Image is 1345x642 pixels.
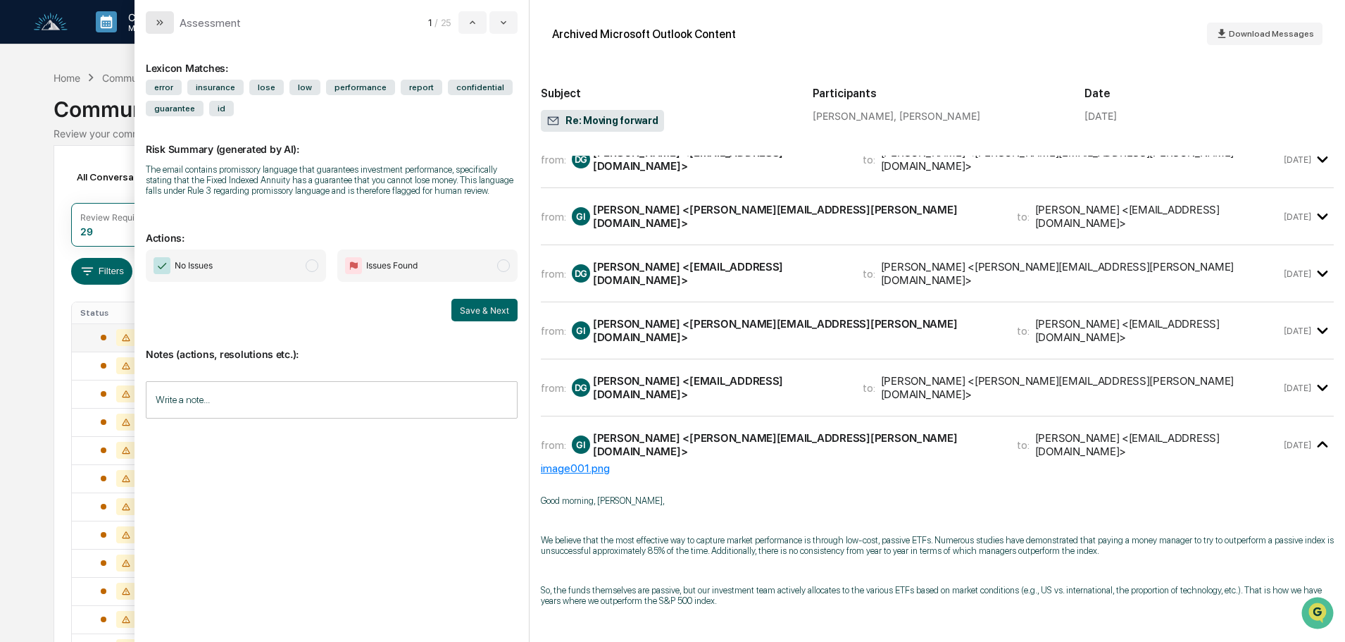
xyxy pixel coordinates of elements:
[428,17,432,28] span: 1
[96,172,180,197] a: 🗄️Attestations
[8,199,94,224] a: 🔎Data Lookup
[28,204,89,218] span: Data Lookup
[593,146,846,173] div: [PERSON_NAME] <[EMAIL_ADDRESS][DOMAIN_NAME]>
[80,212,148,223] div: Review Required
[451,299,518,321] button: Save & Next
[146,164,518,196] div: The email contains promissory language that guarantees investment performance, specifically stati...
[1284,154,1311,165] time: Monday, August 4, 2025 at 2:55:52 PM
[1035,431,1281,458] div: [PERSON_NAME] <[EMAIL_ADDRESS][DOMAIN_NAME]>
[434,17,456,28] span: / 25
[546,114,658,128] span: Re: Moving forward
[541,585,1334,606] p: So, the funds themselves are passive, but our investment team actively allocates to the various E...
[1017,324,1030,338] span: to:
[146,215,518,244] p: Actions:
[593,203,1000,230] div: [PERSON_NAME] <[PERSON_NAME][EMAIL_ADDRESS][PERSON_NAME][DOMAIN_NAME]>
[593,260,846,287] div: [PERSON_NAME] <[EMAIL_ADDRESS][DOMAIN_NAME]>
[541,267,566,280] span: from:
[239,112,256,129] button: Start new chat
[140,239,170,249] span: Pylon
[72,302,163,323] th: Status
[209,101,234,116] span: id
[572,264,590,283] div: DG
[863,267,875,280] span: to:
[1284,383,1311,393] time: Monday, August 4, 2025 at 9:04:29 PM
[448,80,513,95] span: confidential
[541,87,790,100] h2: Subject
[1017,210,1030,223] span: to:
[541,210,566,223] span: from:
[48,108,231,122] div: Start new chat
[541,153,566,166] span: from:
[154,257,170,274] img: Checkmark
[1300,595,1338,634] iframe: Open customer support
[1084,87,1334,100] h2: Date
[326,80,395,95] span: performance
[289,80,320,95] span: low
[117,23,188,33] p: Manage Tasks
[116,178,175,192] span: Attestations
[593,374,846,401] div: [PERSON_NAME] <[EMAIL_ADDRESS][DOMAIN_NAME]>
[572,436,590,454] div: GI
[541,495,1334,506] p: Good morning, [PERSON_NAME],
[541,381,566,395] span: from:
[34,13,68,32] img: logo
[14,206,25,217] div: 🔎
[102,179,113,190] div: 🗄️
[572,207,590,226] div: GI
[1084,110,1117,122] div: [DATE]
[572,150,590,168] div: DG
[99,238,170,249] a: Powered byPylon
[54,72,80,84] div: Home
[146,126,518,155] p: Risk Summary (generated by AI):
[345,257,362,274] img: Flag
[1284,440,1311,450] time: Tuesday, August 5, 2025 at 9:14:06 AM
[552,27,736,41] div: Archived Microsoft Outlook Content
[54,85,1291,122] div: Communications Archive
[1035,317,1281,344] div: [PERSON_NAME] <[EMAIL_ADDRESS][DOMAIN_NAME]>
[146,45,518,74] div: Lexicon Matches:
[102,72,216,84] div: Communications Archive
[175,259,213,273] span: No Issues
[1284,268,1311,279] time: Monday, August 4, 2025 at 7:17:32 PM
[71,166,177,188] div: All Conversations
[14,179,25,190] div: 🖐️
[1035,203,1281,230] div: [PERSON_NAME] <[EMAIL_ADDRESS][DOMAIN_NAME]>
[1229,29,1314,39] span: Download Messages
[541,438,566,452] span: from:
[28,178,91,192] span: Preclearance
[881,374,1281,401] div: [PERSON_NAME] <[PERSON_NAME][EMAIL_ADDRESS][PERSON_NAME][DOMAIN_NAME]>
[146,101,204,116] span: guarantee
[863,153,875,166] span: to:
[48,122,178,133] div: We're available if you need us!
[117,11,188,23] p: Calendar
[14,30,256,52] p: How can we help?
[187,80,244,95] span: insurance
[146,331,518,360] p: Notes (actions, resolutions etc.):
[54,128,1291,140] div: Review your communication records across channels
[881,146,1281,173] div: [PERSON_NAME] <[PERSON_NAME][EMAIL_ADDRESS][PERSON_NAME][DOMAIN_NAME]>
[366,259,418,273] span: Issues Found
[813,87,1062,100] h2: Participants
[572,378,590,397] div: DG
[71,258,132,285] button: Filters
[146,80,182,95] span: error
[1284,211,1311,222] time: Monday, August 4, 2025 at 4:33:32 PM
[813,110,1062,122] div: [PERSON_NAME], [PERSON_NAME]
[593,431,1000,458] div: [PERSON_NAME] <[PERSON_NAME][EMAIL_ADDRESS][PERSON_NAME][DOMAIN_NAME]>
[863,381,875,395] span: to:
[1284,326,1311,336] time: Monday, August 4, 2025 at 8:50:39 PM
[881,260,1281,287] div: [PERSON_NAME] <[PERSON_NAME][EMAIL_ADDRESS][PERSON_NAME][DOMAIN_NAME]>
[8,172,96,197] a: 🖐️Preclearance
[1017,438,1030,452] span: to:
[180,16,241,30] div: Assessment
[401,80,442,95] span: report
[14,108,39,133] img: 1746055101610-c473b297-6a78-478c-a979-82029cc54cd1
[37,64,232,79] input: Clear
[572,321,590,340] div: GI
[541,462,1334,475] div: image001.png
[541,535,1334,556] p: We believe that the most effective way to capture market performance is through low-cost, passive...
[1207,23,1322,45] button: Download Messages
[249,80,284,95] span: lose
